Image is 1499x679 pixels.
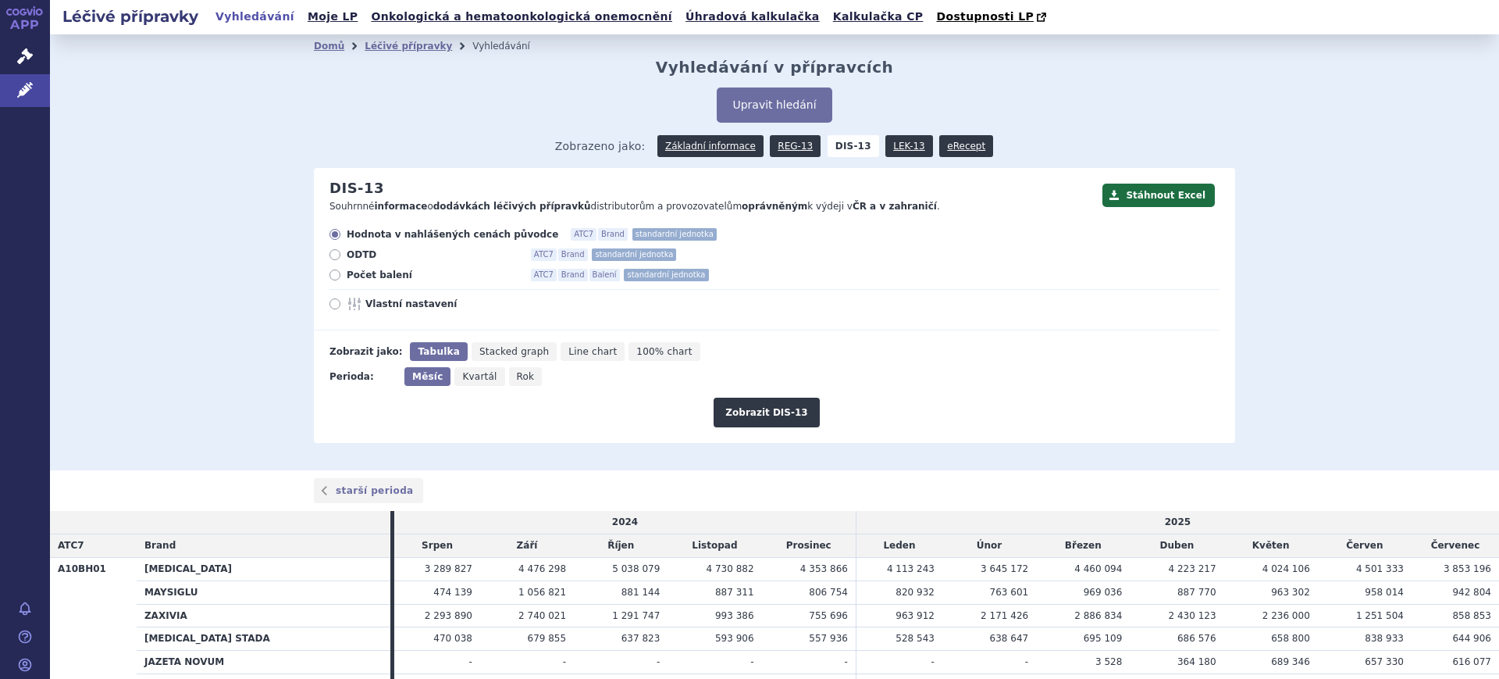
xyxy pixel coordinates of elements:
[1074,610,1122,621] span: 2 886 834
[1452,633,1491,644] span: 644 906
[329,180,384,197] h2: DIS-13
[1262,610,1310,621] span: 2 236 000
[931,656,935,667] span: -
[568,346,617,357] span: Line chart
[1074,563,1122,574] span: 4 460 094
[856,511,1499,534] td: 2025
[412,371,443,382] span: Měsíc
[1262,563,1310,574] span: 4 024 106
[856,534,942,558] td: Leden
[479,346,549,357] span: Stacked graph
[1452,587,1491,598] span: 942 804
[632,228,717,241] span: standardní jednotka
[668,534,761,558] td: Listopad
[58,540,84,551] span: ATC7
[433,201,591,212] strong: dodávkách léčivých přípravků
[1356,563,1404,574] span: 4 501 333
[939,135,993,157] a: eRecept
[715,587,754,598] span: 887 311
[895,587,935,598] span: 820 932
[1271,587,1310,598] span: 963 302
[809,610,848,621] span: 755 696
[211,6,299,27] a: Vyhledávání
[1271,633,1310,644] span: 658 800
[981,610,1028,621] span: 2 171 426
[137,651,390,674] th: JAZETA NOVUM
[715,633,754,644] span: 593 906
[433,587,472,598] span: 474 139
[589,269,620,281] span: Balení
[518,587,566,598] span: 1 056 821
[942,534,1036,558] td: Únor
[314,41,344,52] a: Domů
[990,587,1029,598] span: 763 601
[621,633,660,644] span: 637 823
[517,371,535,382] span: Rok
[531,269,557,281] span: ATC7
[425,563,472,574] span: 3 289 827
[347,248,518,261] span: ODTD
[656,58,894,77] h2: Vyhledávání v přípravcích
[750,656,753,667] span: -
[1095,656,1122,667] span: 3 528
[1177,633,1216,644] span: 686 576
[681,6,824,27] a: Úhradová kalkulačka
[612,610,660,621] span: 1 291 747
[624,269,708,281] span: standardní jednotka
[394,534,480,558] td: Srpen
[936,10,1034,23] span: Dostupnosti LP
[621,587,660,598] span: 881 144
[714,398,819,427] button: Zobrazit DIS-13
[472,34,550,58] li: Vyhledávání
[1168,610,1216,621] span: 2 430 123
[742,201,807,212] strong: oprávněným
[137,627,390,651] th: [MEDICAL_DATA] STADA
[1444,563,1491,574] span: 3 853 196
[717,88,831,123] button: Upravit hledání
[931,6,1054,28] a: Dostupnosti LP
[828,135,879,157] strong: DIS-13
[144,540,176,551] span: Brand
[558,248,588,261] span: Brand
[762,534,856,558] td: Prosinec
[462,371,497,382] span: Kvartál
[571,228,596,241] span: ATC7
[1452,656,1491,667] span: 616 077
[1130,534,1223,558] td: Duben
[598,228,628,241] span: Brand
[50,5,211,27] h2: Léčivé přípravky
[706,563,753,574] span: 4 730 882
[1168,563,1216,574] span: 4 223 217
[558,269,588,281] span: Brand
[1102,184,1215,207] button: Stáhnout Excel
[518,563,566,574] span: 4 476 298
[1224,534,1318,558] td: Květen
[347,228,558,241] span: Hodnota v nahlášených cenách původce
[1318,534,1412,558] td: Červen
[1177,587,1216,598] span: 887 770
[574,534,668,558] td: Říjen
[394,511,856,534] td: 2024
[990,633,1029,644] span: 638 647
[809,633,848,644] span: 557 936
[1356,610,1404,621] span: 1 251 504
[1177,656,1216,667] span: 364 180
[612,563,660,574] span: 5 038 079
[314,478,423,503] a: starší perioda
[657,656,660,667] span: -
[137,604,390,627] th: ZAXIVIA
[1036,534,1130,558] td: Březen
[329,367,397,386] div: Perioda:
[828,6,928,27] a: Kalkulačka CP
[329,200,1095,213] p: Souhrnné o distributorům a provozovatelům k výdeji v .
[531,248,557,261] span: ATC7
[329,342,402,361] div: Zobrazit jako:
[895,633,935,644] span: 528 543
[469,656,472,667] span: -
[1084,587,1123,598] span: 969 036
[365,298,537,310] span: Vlastní nastavení
[518,610,566,621] span: 2 740 021
[1271,656,1310,667] span: 689 346
[845,656,848,667] span: -
[1365,587,1404,598] span: 958 014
